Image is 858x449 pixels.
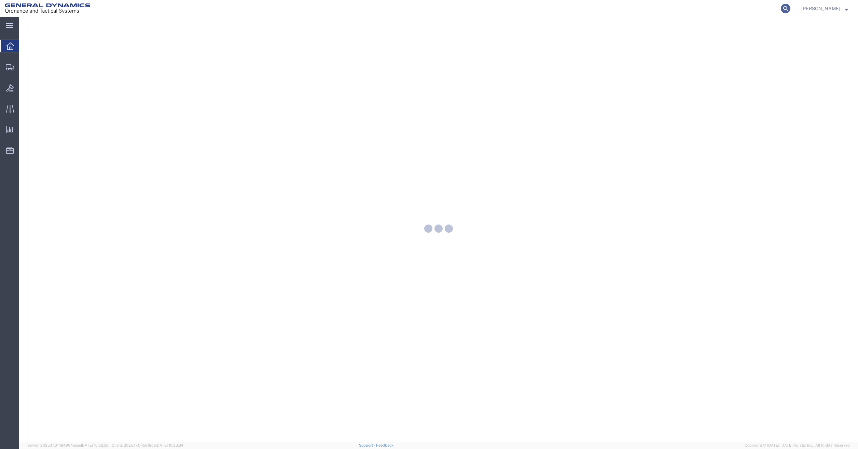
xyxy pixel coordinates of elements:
a: Support [359,443,376,447]
span: [DATE] 10:23:34 [156,443,183,447]
a: Feedback [376,443,393,447]
span: Copyright © [DATE]-[DATE] Agistix Inc., All Rights Reserved [745,443,850,448]
button: [PERSON_NAME] [801,4,848,13]
span: Client: 2025.17.0-159f9de [112,443,183,447]
span: [DATE] 10:32:38 [81,443,109,447]
img: logo [5,3,90,14]
span: Server: 2025.17.0-1194904eeae [27,443,109,447]
span: Matt Cerminaro [801,5,840,12]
